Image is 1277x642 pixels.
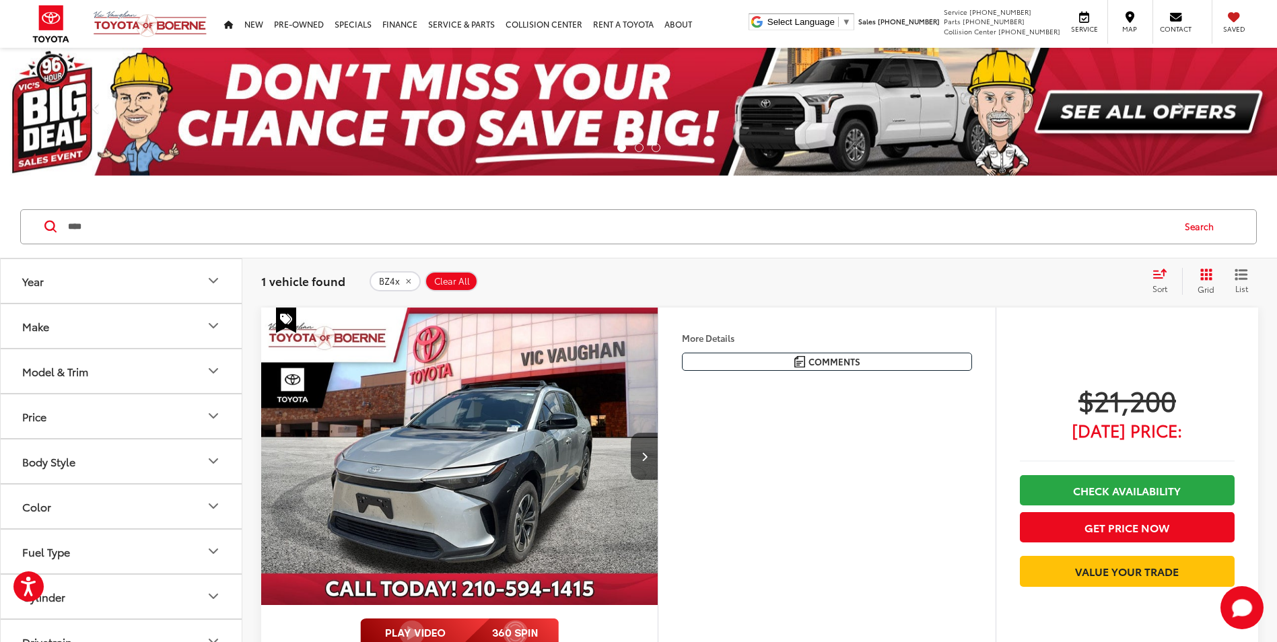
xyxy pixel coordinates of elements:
[205,588,221,604] div: Cylinder
[842,17,851,27] span: ▼
[1020,512,1235,542] button: Get Price Now
[1020,556,1235,586] a: Value Your Trade
[1160,24,1192,34] span: Contact
[1146,268,1182,295] button: Select sort value
[631,433,658,480] button: Next image
[1,485,243,528] button: ColorColor
[1220,586,1264,629] svg: Start Chat
[998,26,1060,36] span: [PHONE_NUMBER]
[1,575,243,618] button: CylinderCylinder
[944,26,996,36] span: Collision Center
[1069,24,1099,34] span: Service
[963,16,1025,26] span: [PHONE_NUMBER]
[379,276,400,287] span: BZ4x
[944,7,967,17] span: Service
[1198,283,1214,295] span: Grid
[794,356,805,367] img: Comments
[205,453,221,469] div: Body Style
[969,7,1031,17] span: [PHONE_NUMBER]
[67,211,1172,243] input: Search by Make, Model, or Keyword
[205,273,221,289] div: Year
[1115,24,1144,34] span: Map
[767,17,835,27] span: Select Language
[434,276,470,287] span: Clear All
[1,259,243,303] button: YearYear
[22,320,49,332] div: Make
[22,455,75,468] div: Body Style
[682,353,972,371] button: Comments
[1,530,243,573] button: Fuel TypeFuel Type
[878,16,940,26] span: [PHONE_NUMBER]
[1,304,243,348] button: MakeMake
[205,543,221,559] div: Fuel Type
[808,355,860,368] span: Comments
[425,271,478,291] button: Clear All
[1219,24,1249,34] span: Saved
[1224,268,1258,295] button: List View
[205,498,221,514] div: Color
[1152,283,1167,294] span: Sort
[22,410,46,423] div: Price
[1020,383,1235,417] span: $21,200
[22,275,44,287] div: Year
[22,500,51,513] div: Color
[858,16,876,26] span: Sales
[1182,268,1224,295] button: Grid View
[1235,283,1248,294] span: List
[22,365,88,378] div: Model & Trim
[261,308,659,606] img: 2024 Toyota bZ4X Limited
[261,308,659,606] div: 2024 Toyota bZ4X Limited 0
[1,439,243,483] button: Body StyleBody Style
[93,10,207,38] img: Vic Vaughan Toyota of Boerne
[1220,586,1264,629] button: Toggle Chat Window
[1,394,243,438] button: PricePrice
[205,363,221,379] div: Model & Trim
[767,17,851,27] a: Select Language​
[1172,210,1233,244] button: Search
[944,16,961,26] span: Parts
[276,308,296,333] span: Special
[261,273,345,289] span: 1 vehicle found
[1,349,243,393] button: Model & TrimModel & Trim
[22,590,65,603] div: Cylinder
[261,308,659,606] a: 2024 Toyota bZ4X Limited2024 Toyota bZ4X Limited2024 Toyota bZ4X Limited2024 Toyota bZ4X Limited
[22,545,70,558] div: Fuel Type
[370,271,421,291] button: remove BZ4x
[682,333,972,343] h4: More Details
[1020,475,1235,505] a: Check Availability
[205,408,221,424] div: Price
[205,318,221,334] div: Make
[1020,423,1235,437] span: [DATE] Price:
